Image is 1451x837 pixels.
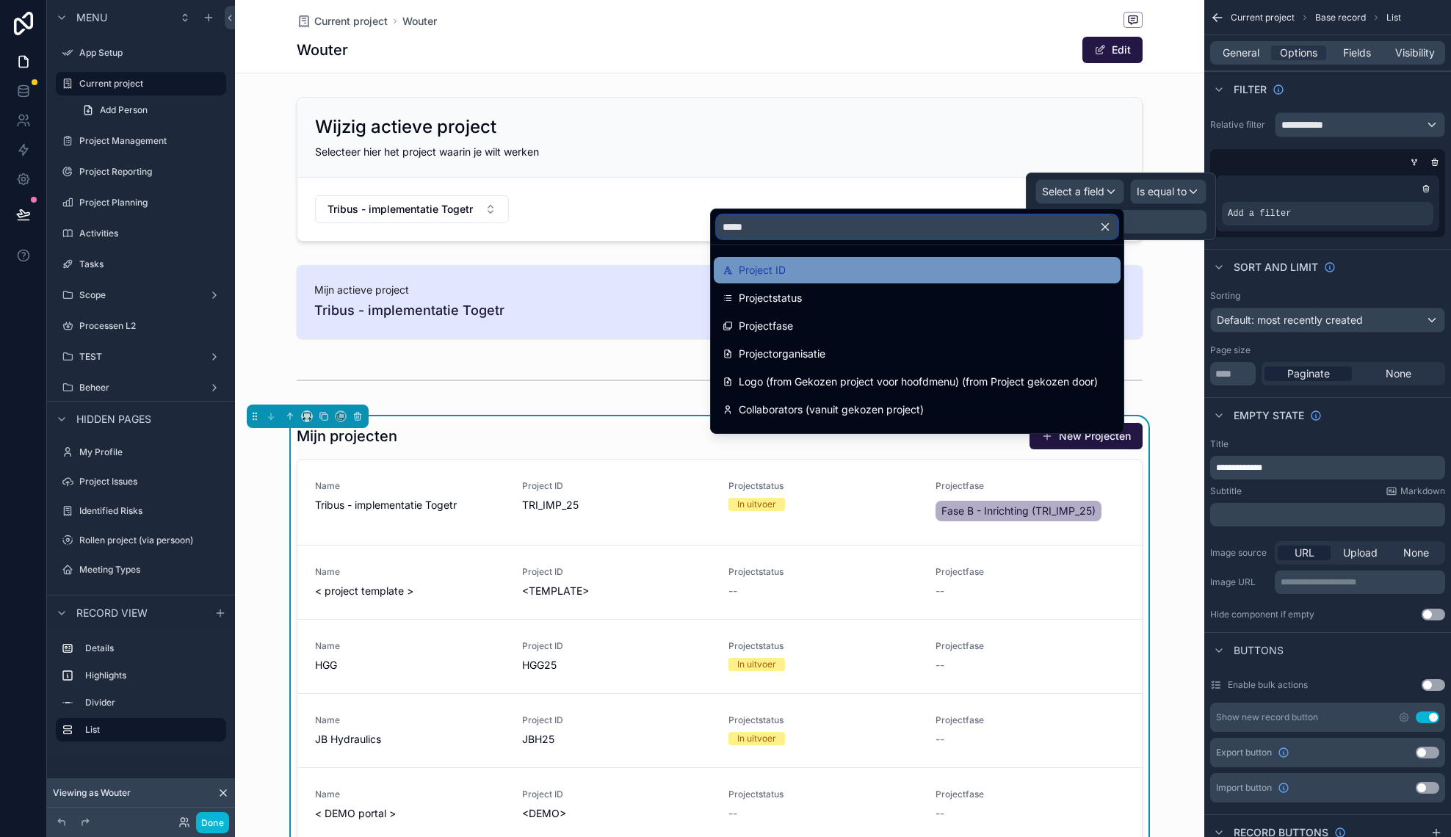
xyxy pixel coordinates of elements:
[1210,485,1242,497] label: Subtitle
[728,640,918,652] span: Projectstatus
[737,732,776,745] div: In uitvoer
[56,41,226,65] a: App Setup
[1343,46,1371,60] span: Fields
[737,498,776,511] div: In uitvoer
[79,351,203,363] label: TEST
[56,253,226,276] a: Tasks
[79,47,223,59] label: App Setup
[315,714,504,726] span: Name
[737,658,776,671] div: In uitvoer
[297,619,1142,693] a: NameHGGProject IDHGG25ProjectstatusIn uitvoerProjectfase--
[85,697,220,709] label: Divider
[1234,260,1318,275] span: Sort And Limit
[936,658,944,673] span: --
[56,191,226,214] a: Project Planning
[522,498,712,512] span: TRI_IMP_25
[728,714,918,726] span: Projectstatus
[1216,711,1318,723] div: Show new record button
[56,558,226,581] a: Meeting Types
[100,104,148,116] span: Add Person
[1210,503,1445,526] div: scrollable content
[1030,423,1143,449] button: New Projecten
[522,789,712,800] span: Project ID
[1216,782,1272,794] span: Import button
[936,714,1125,726] span: Projectfase
[739,345,825,363] span: Projectorganisatie
[196,812,229,833] button: Done
[297,14,388,29] a: Current project
[728,806,737,821] span: --
[1210,308,1445,333] button: Default: most recently created
[1315,12,1366,23] span: Base record
[402,14,437,29] span: Wouter
[56,376,226,399] a: Beheer
[56,222,226,245] a: Activities
[728,566,918,578] span: Projectstatus
[47,630,235,756] div: scrollable content
[739,401,924,418] span: Collaborators (vanuit gekozen project)
[79,135,223,147] label: Project Management
[297,426,397,446] h1: Mijn projecten
[56,72,226,95] a: Current project
[1210,438,1229,450] label: Title
[1210,609,1314,620] div: Hide component if empty
[1082,37,1143,63] button: Edit
[1210,576,1269,588] label: Image URL
[1231,12,1295,23] span: Current project
[56,345,226,369] a: TEST
[728,789,918,800] span: Projectstatus
[79,228,223,239] label: Activities
[1395,46,1435,60] span: Visibility
[728,584,737,598] span: --
[936,566,1125,578] span: Projectfase
[79,446,223,458] label: My Profile
[1403,546,1429,560] span: None
[79,78,217,90] label: Current project
[79,382,203,394] label: Beheer
[739,373,1098,391] span: Logo (from Gekozen project voor hoofdmenu) (from Project gekozen door)
[1280,46,1317,60] span: Options
[56,470,226,493] a: Project Issues
[315,732,504,747] span: JB Hydraulics
[522,806,712,821] span: <DEMO>
[1234,82,1267,97] span: Filter
[315,566,504,578] span: Name
[936,806,944,821] span: --
[1386,12,1401,23] span: List
[936,480,1125,492] span: Projectfase
[297,40,348,60] h1: Wouter
[522,714,712,726] span: Project ID
[1228,679,1308,691] label: Enable bulk actions
[297,693,1142,767] a: NameJB HydraulicsProject IDJBH25ProjectstatusIn uitvoerProjectfase--
[1234,643,1284,658] span: Buttons
[53,787,131,799] span: Viewing as Wouter
[79,258,223,270] label: Tasks
[1216,747,1272,758] span: Export button
[73,98,226,122] a: Add Person
[522,640,712,652] span: Project ID
[56,314,226,338] a: Processen L2
[79,320,223,332] label: Processen L2
[739,317,793,335] span: Projectfase
[1343,546,1378,560] span: Upload
[1386,366,1411,381] span: None
[1234,408,1304,423] span: Empty state
[936,584,944,598] span: --
[739,261,786,279] span: Project ID
[936,501,1101,521] a: Fase B - Inrichting (TRI_IMP_25)
[314,14,388,29] span: Current project
[56,283,226,307] a: Scope
[315,498,504,512] span: Tribus - implementatie Togetr
[79,505,223,517] label: Identified Risks
[79,197,223,209] label: Project Planning
[76,10,107,25] span: Menu
[739,429,833,446] span: Aantal projectfasen
[79,476,223,488] label: Project Issues
[522,480,712,492] span: Project ID
[85,670,220,681] label: Highlights
[85,724,214,736] label: List
[1210,344,1251,356] label: Page size
[1275,570,1445,594] div: scrollable content
[522,566,712,578] span: Project ID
